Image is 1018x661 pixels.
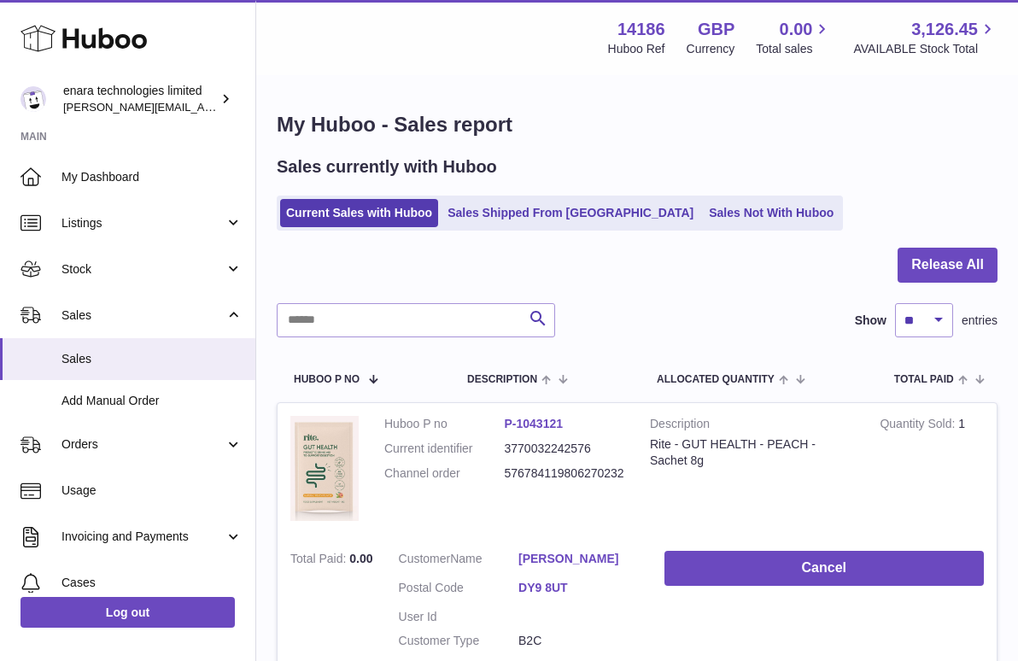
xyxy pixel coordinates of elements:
[650,416,854,436] strong: Description
[911,18,978,41] span: 3,126.45
[756,18,832,57] a: 0.00 Total sales
[657,374,775,385] span: ALLOCATED Quantity
[61,483,243,499] span: Usage
[867,403,997,538] td: 1
[687,41,735,57] div: Currency
[703,199,840,227] a: Sales Not With Huboo
[518,633,639,649] dd: B2C
[505,465,625,482] dd: 576784119806270232
[63,100,342,114] span: [PERSON_NAME][EMAIL_ADDRESS][DOMAIN_NAME]
[61,169,243,185] span: My Dashboard
[780,18,813,41] span: 0.00
[294,374,360,385] span: Huboo P no
[518,580,639,596] a: DY9 8UT
[962,313,998,329] span: entries
[650,436,854,469] div: Rite - GUT HEALTH - PEACH - Sachet 8g
[384,416,505,432] dt: Huboo P no
[442,199,699,227] a: Sales Shipped From [GEOGRAPHIC_DATA]
[384,441,505,457] dt: Current identifier
[399,633,519,649] dt: Customer Type
[664,551,984,586] button: Cancel
[880,417,958,435] strong: Quantity Sold
[61,351,243,367] span: Sales
[467,374,537,385] span: Description
[277,155,497,178] h2: Sales currently with Huboo
[384,465,505,482] dt: Channel order
[277,111,998,138] h1: My Huboo - Sales report
[399,551,519,571] dt: Name
[63,83,217,115] div: enara technologies limited
[608,41,665,57] div: Huboo Ref
[399,580,519,600] dt: Postal Code
[280,199,438,227] a: Current Sales with Huboo
[61,261,225,278] span: Stock
[756,41,832,57] span: Total sales
[617,18,665,41] strong: 14186
[349,552,372,565] span: 0.00
[20,597,235,628] a: Log out
[61,575,243,591] span: Cases
[505,417,564,430] a: P-1043121
[855,313,886,329] label: Show
[20,86,46,112] img: Dee@enara.co
[898,248,998,283] button: Release All
[290,416,359,521] img: 1746024061.jpeg
[518,551,639,567] a: [PERSON_NAME]
[853,41,998,57] span: AVAILABLE Stock Total
[61,436,225,453] span: Orders
[505,441,625,457] dd: 3770032242576
[61,307,225,324] span: Sales
[698,18,734,41] strong: GBP
[853,18,998,57] a: 3,126.45 AVAILABLE Stock Total
[399,552,451,565] span: Customer
[290,552,349,570] strong: Total Paid
[894,374,954,385] span: Total paid
[61,529,225,545] span: Invoicing and Payments
[61,215,225,231] span: Listings
[61,393,243,409] span: Add Manual Order
[399,609,519,625] dt: User Id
